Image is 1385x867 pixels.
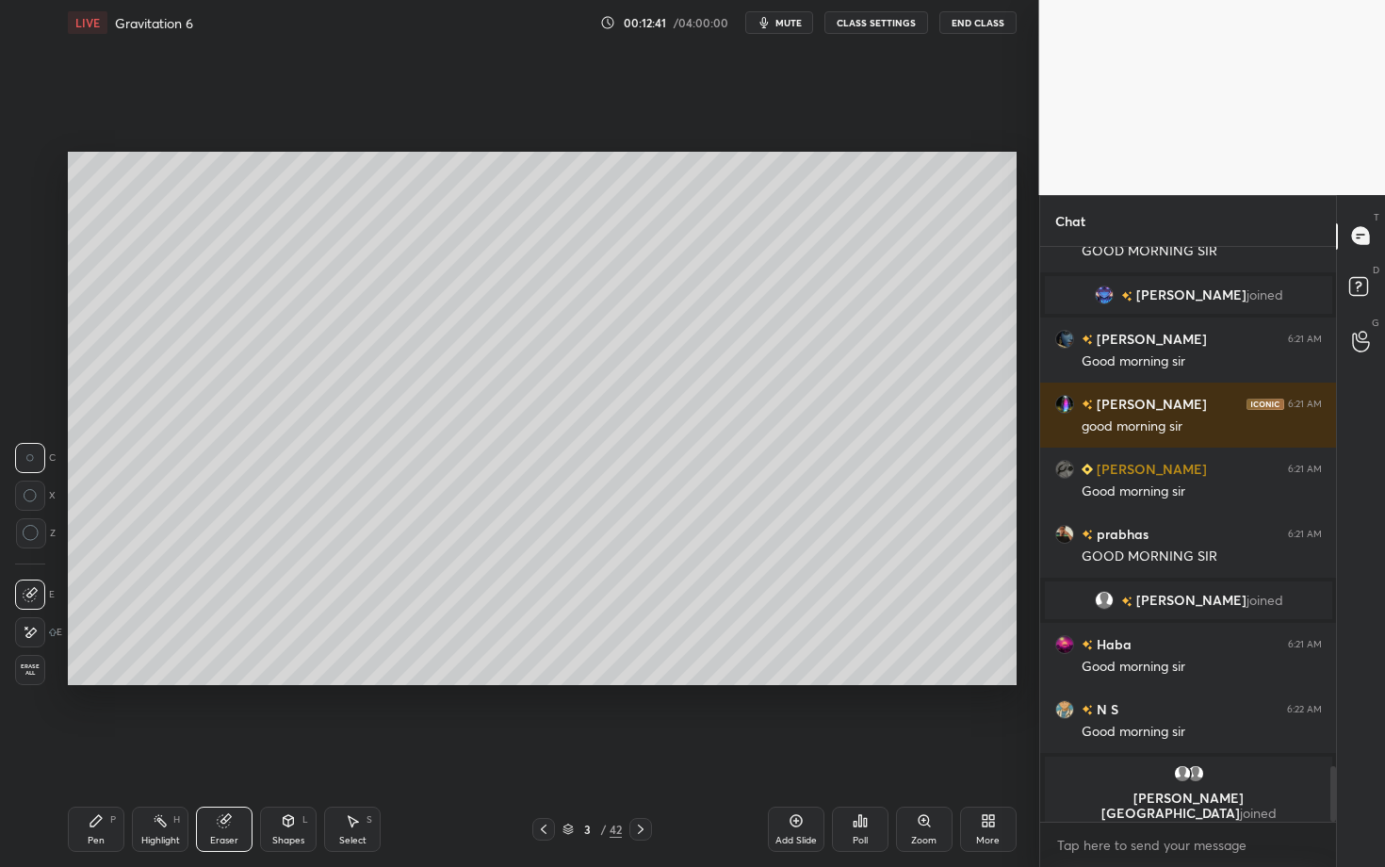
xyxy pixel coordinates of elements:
[1082,464,1093,475] img: Learner_Badge_beginner_1_8b307cf2a0.svg
[1082,530,1093,540] img: no-rating-badge.077c3623.svg
[1185,764,1204,783] img: default.png
[115,14,193,32] h4: Gravitation 6
[1372,316,1379,330] p: G
[1172,764,1191,783] img: default.png
[976,836,1000,845] div: More
[1082,242,1322,261] div: GOOD MORNING SIR
[1082,352,1322,371] div: Good morning sir
[1093,524,1149,544] h6: prabhas
[367,815,372,825] div: S
[1055,524,1074,543] img: df41603d14774a1f811f777d1390c1d7.jpg
[1094,286,1113,304] img: a912160b054e42559fc66d3d2627feba.jpg
[15,518,56,548] div: Z
[1288,528,1322,539] div: 6:21 AM
[1246,398,1284,409] img: iconic-dark.1390631f.png
[1373,263,1379,277] p: D
[141,836,180,845] div: Highlight
[911,836,937,845] div: Zoom
[1288,463,1322,474] div: 6:21 AM
[68,11,107,34] div: LIVE
[1082,658,1322,677] div: Good morning sir
[1093,459,1207,479] h6: [PERSON_NAME]
[824,11,928,34] button: CLASS SETTINGS
[1374,210,1379,224] p: T
[775,836,817,845] div: Add Slide
[1055,394,1074,413] img: 3
[16,663,44,677] span: Erase all
[1082,400,1093,410] img: no-rating-badge.077c3623.svg
[1055,699,1074,718] img: 52df1a1322824c5a9874053b1aa8fd0f.jpg
[1135,593,1246,608] span: [PERSON_NAME]
[1055,634,1074,653] img: 826215f136724323a46f4e7b61868d09.jpg
[88,836,105,845] div: Pen
[1288,333,1322,344] div: 6:21 AM
[853,836,868,845] div: Poll
[1082,640,1093,650] img: no-rating-badge.077c3623.svg
[110,815,116,825] div: P
[1082,417,1322,436] div: good morning sir
[1093,394,1207,414] h6: [PERSON_NAME]
[1287,703,1322,714] div: 6:22 AM
[15,617,62,647] div: E
[15,443,56,473] div: C
[1082,483,1322,501] div: Good morning sir
[1082,723,1322,742] div: Good morning sir
[302,815,308,825] div: L
[15,580,55,610] div: E
[1239,804,1276,822] span: joined
[1093,329,1207,349] h6: [PERSON_NAME]
[1093,699,1118,719] h6: N S
[1246,593,1282,608] span: joined
[1055,459,1074,478] img: d81661f5bb85402fb35e9a0681228570.jpg
[1082,705,1093,715] img: no-rating-badge.077c3623.svg
[173,815,180,825] div: H
[1120,290,1132,301] img: no-rating-badge.077c3623.svg
[339,836,367,845] div: Select
[1135,287,1246,303] span: [PERSON_NAME]
[1246,287,1282,303] span: joined
[600,824,606,835] div: /
[15,481,56,511] div: X
[1040,196,1100,246] p: Chat
[1120,596,1132,606] img: no-rating-badge.077c3623.svg
[1093,634,1132,654] h6: Haba
[1040,247,1337,822] div: grid
[1288,398,1322,409] div: 6:21 AM
[578,824,596,835] div: 3
[1082,548,1322,566] div: GOOD MORNING SIR
[1055,329,1074,348] img: 2c7571fda3654553a155629360dec176.jpg
[939,11,1017,34] button: End Class
[210,836,238,845] div: Eraser
[775,16,802,29] span: mute
[610,821,622,838] div: 42
[1056,791,1321,821] p: [PERSON_NAME][GEOGRAPHIC_DATA]
[272,836,304,845] div: Shapes
[1288,638,1322,649] div: 6:21 AM
[1094,591,1113,610] img: default.png
[1082,335,1093,345] img: no-rating-badge.077c3623.svg
[745,11,813,34] button: mute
